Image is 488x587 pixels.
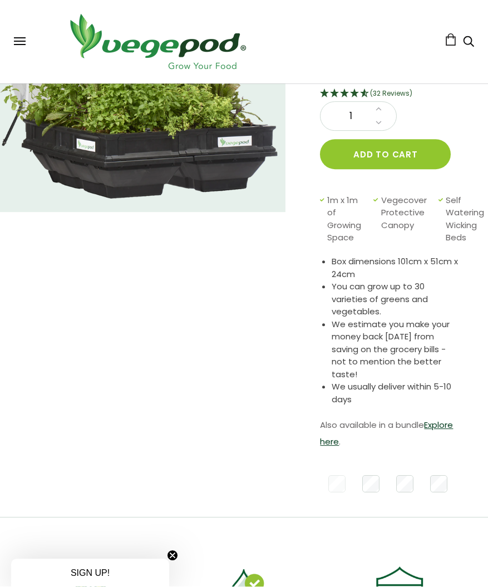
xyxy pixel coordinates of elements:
span: SIGN UP! [71,569,110,578]
li: We usually deliver within 5-10 days [332,381,460,406]
img: Vegepod [60,11,255,73]
li: We estimate you make your money back [DATE] from saving on the grocery bills - not to mention the... [332,319,460,382]
a: Decrease quantity by 1 [372,116,385,131]
p: Also available in a bundle . [320,417,460,451]
a: Increase quantity by 1 [372,102,385,117]
span: 1m x 1m of Growing Space [327,195,368,245]
div: SIGN UP!Close teaser [11,559,169,587]
div: 4.66 Stars - 32 Reviews [320,87,460,102]
li: You can grow up to 30 varieties of greens and vegetables. [332,281,460,319]
button: Add to cart [320,140,451,170]
span: 1 [332,110,369,124]
a: Search [463,37,474,49]
span: (32 Reviews) [370,89,412,98]
button: Close teaser [167,550,178,561]
li: Box dimensions 101cm x 51cm x 24cm [332,256,460,281]
span: Vegecover Protective Canopy [381,195,433,245]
